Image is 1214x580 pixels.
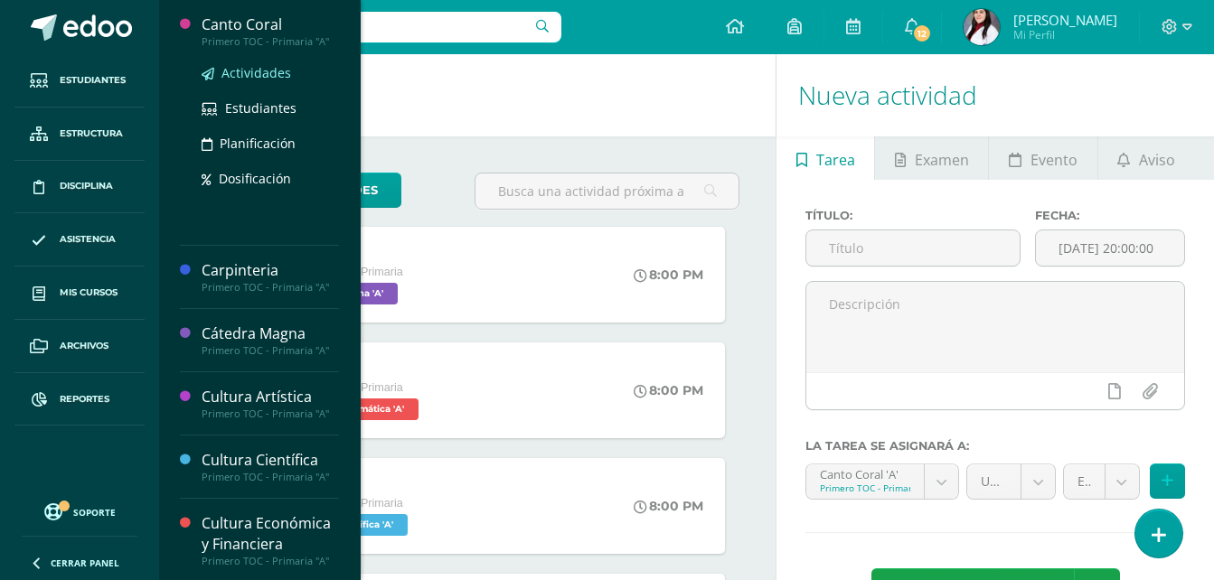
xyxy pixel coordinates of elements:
h1: Nueva actividad [798,54,1192,136]
a: Reportes [14,373,145,426]
div: Primero TOC - Primaria [820,482,910,494]
label: La tarea se asignará a: [805,439,1185,453]
div: Primero TOC - Primaria "A" [202,471,339,483]
a: Archivos [14,320,145,373]
div: Cultura Científica [202,450,339,471]
span: 12 [912,23,932,43]
a: Planificación [202,133,339,154]
a: Cultura ArtísticaPrimero TOC - Primaria "A" [202,387,339,420]
h1: Actividades [181,54,754,136]
span: Planificación [220,135,296,152]
a: Estructura [14,108,145,161]
div: Canto Coral [202,14,339,35]
a: Estudiantes [202,98,339,118]
a: Canto CoralPrimero TOC - Primaria "A" [202,14,339,48]
div: Cultura Económica y Financiera [202,513,339,555]
div: 8:00 PM [634,498,703,514]
div: Carpinteria [202,260,339,281]
a: Canto Coral 'A'Primero TOC - Primaria [806,464,958,499]
span: Examen [915,138,969,182]
a: CarpinteriaPrimero TOC - Primaria "A" [202,260,339,294]
span: Cerrar panel [51,557,119,569]
div: Cultura Artística [202,387,339,407]
a: Dosificación [202,168,339,189]
div: 8:00 PM [634,267,703,283]
a: Examen [875,136,988,180]
input: Busca un usuario... [171,12,561,42]
a: Asistencia [14,213,145,267]
span: Dosificación [219,170,291,187]
span: Estructura [60,126,123,141]
a: Mis cursos [14,267,145,320]
span: Evento [1030,138,1078,182]
span: Aviso [1139,138,1175,182]
span: Mi Perfil [1013,27,1117,42]
span: Archivos [60,339,108,353]
a: Evento [989,136,1096,180]
span: Soporte [73,506,116,519]
a: Examenes (20.0%) [1064,464,1139,499]
span: Asistencia [60,232,116,247]
a: Cultura CientíficaPrimero TOC - Primaria "A" [202,450,339,483]
a: Tarea [776,136,874,180]
span: Unidad 4 [981,464,1007,499]
span: Estudiantes [60,73,126,88]
span: Tarea [816,138,855,182]
div: Primero TOC - Primaria "A" [202,555,339,567]
a: Cultura Económica y FinancieraPrimero TOC - Primaria "A" [202,513,339,567]
input: Fecha de entrega [1036,230,1184,266]
span: Examenes (20.0%) [1078,464,1091,499]
a: Unidad 4 [967,464,1055,499]
div: Primero TOC - Primaria "A" [202,344,339,357]
div: Canto Coral 'A' [820,464,910,482]
a: Actividades [202,62,339,83]
div: Primero TOC - Primaria "A" [202,407,339,420]
span: Mis cursos [60,285,118,300]
a: Cátedra MagnaPrimero TOC - Primaria "A" [202,323,339,357]
input: Título [806,230,1020,266]
input: Busca una actividad próxima aquí... [475,173,739,209]
span: Estudiantes [225,99,296,117]
a: Estudiantes [14,54,145,108]
a: Disciplina [14,161,145,214]
span: Reportes [60,392,109,407]
img: afafde42d4535aece34540a006e1cd36.png [964,9,1000,45]
label: Fecha: [1035,209,1185,222]
label: Título: [805,209,1021,222]
span: Disciplina [60,179,113,193]
div: 8:00 PM [634,382,703,398]
a: Aviso [1098,136,1195,180]
span: Actividades [221,64,291,81]
a: Soporte [22,499,137,523]
div: Primero TOC - Primaria "A" [202,281,339,294]
div: Cátedra Magna [202,323,339,344]
div: Primero TOC - Primaria "A" [202,35,339,48]
span: [PERSON_NAME] [1013,11,1117,29]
